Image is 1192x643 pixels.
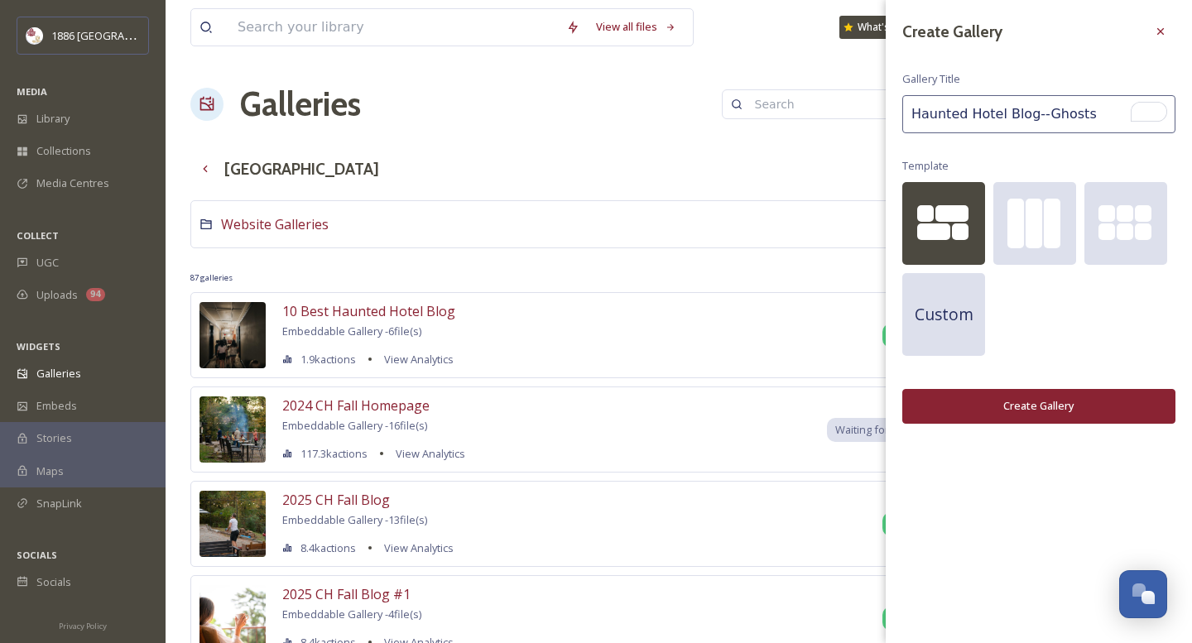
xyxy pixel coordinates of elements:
[1119,570,1167,618] button: Open Chat
[26,27,43,44] img: logos.png
[282,396,430,415] span: 2024 CH Fall Homepage
[36,430,72,446] span: Stories
[915,303,973,327] span: Custom
[59,615,107,635] a: Privacy Policy
[36,111,70,127] span: Library
[199,302,266,368] img: 8af696b6-1f25-4320-a8c3-ba604386a2ff.jpg
[17,85,47,98] span: MEDIA
[36,496,82,511] span: SnapLink
[300,446,368,462] span: 117.3k actions
[221,215,329,233] span: Website Galleries
[902,389,1175,423] button: Create Gallery
[282,585,411,603] span: 2025 CH Fall Blog #1
[199,491,266,557] img: be398c27-003f-49b5-9943-21fd6bf3a3ab.jpg
[376,538,454,558] a: View Analytics
[300,540,356,556] span: 8.4k actions
[835,422,925,438] span: Waiting for Events
[282,512,427,527] span: Embeddable Gallery - 13 file(s)
[36,574,71,590] span: Socials
[384,540,454,555] span: View Analytics
[36,366,81,381] span: Galleries
[240,79,361,129] a: Galleries
[224,157,379,181] h3: [GEOGRAPHIC_DATA]
[36,287,78,303] span: Uploads
[282,324,421,338] span: Embeddable Gallery - 6 file(s)
[902,20,1002,44] h3: Create Gallery
[36,398,77,414] span: Embeds
[588,11,685,43] a: View all files
[59,621,107,631] span: Privacy Policy
[282,418,427,433] span: Embeddable Gallery - 16 file(s)
[36,255,59,271] span: UGC
[376,349,454,369] a: View Analytics
[17,229,59,242] span: COLLECT
[839,16,922,39] a: What's New
[387,444,465,463] a: View Analytics
[36,463,64,479] span: Maps
[282,491,390,509] span: 2025 CH Fall Blog
[282,302,455,320] span: 10 Best Haunted Hotel Blog
[199,396,266,463] img: 08dcc526-ee60-4b57-91cf-da4f7f768fb8.jpg
[300,352,356,367] span: 1.9k actions
[36,143,91,159] span: Collections
[902,71,960,87] span: Gallery Title
[902,95,1175,133] input: To enrich screen reader interactions, please activate Accessibility in Grammarly extension settings
[51,27,182,43] span: 1886 [GEOGRAPHIC_DATA]
[902,158,949,174] span: Template
[17,549,57,561] span: SOCIALS
[86,288,105,301] div: 94
[396,446,465,461] span: View Analytics
[747,88,907,121] input: Search
[190,272,233,284] span: 87 galleries
[36,175,109,191] span: Media Centres
[17,340,60,353] span: WIDGETS
[384,352,454,367] span: View Analytics
[229,9,558,46] input: Search your library
[282,607,421,621] span: Embeddable Gallery - 4 file(s)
